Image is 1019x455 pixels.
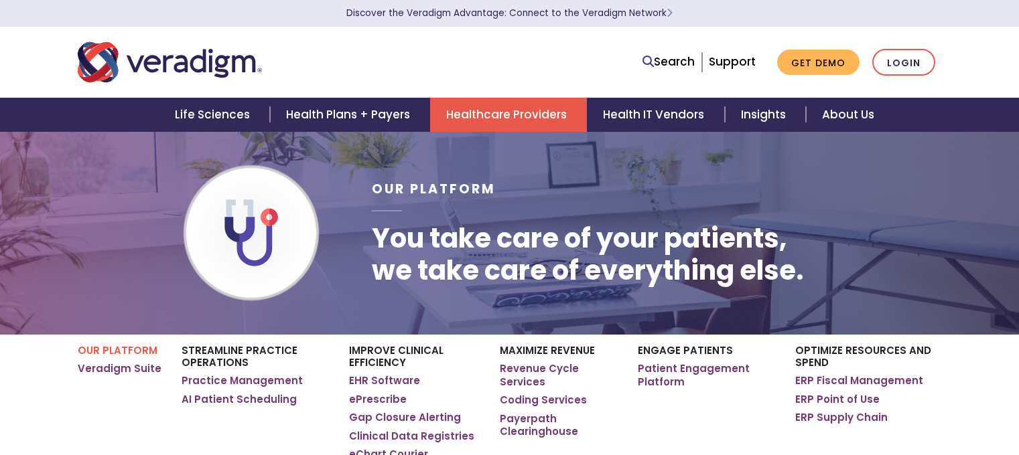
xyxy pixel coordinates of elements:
[349,411,461,424] a: Gap Closure Alerting
[349,430,474,443] a: Clinical Data Registries
[667,7,673,19] span: Learn More
[795,393,880,406] a: ERP Point of Use
[349,374,420,387] a: EHR Software
[182,374,303,387] a: Practice Management
[638,362,775,388] a: Patient Engagement Platform
[182,393,297,406] a: AI Patient Scheduling
[642,53,695,71] a: Search
[372,180,496,198] span: Our Platform
[500,412,617,438] a: Payerpath Clearinghouse
[777,50,860,76] a: Get Demo
[725,98,806,132] a: Insights
[795,411,888,424] a: ERP Supply Chain
[346,7,673,19] a: Discover the Veradigm Advantage: Connect to the Veradigm NetworkLearn More
[795,374,923,387] a: ERP Fiscal Management
[78,40,262,84] img: Veradigm logo
[78,362,161,375] a: Veradigm Suite
[709,54,756,70] a: Support
[430,98,587,132] a: Healthcare Providers
[372,222,804,286] h1: You take care of your patients, we take care of everything else.
[806,98,890,132] a: About Us
[587,98,724,132] a: Health IT Vendors
[159,98,270,132] a: Life Sciences
[872,49,935,76] a: Login
[500,393,587,407] a: Coding Services
[270,98,430,132] a: Health Plans + Payers
[500,362,617,388] a: Revenue Cycle Services
[349,393,407,406] a: ePrescribe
